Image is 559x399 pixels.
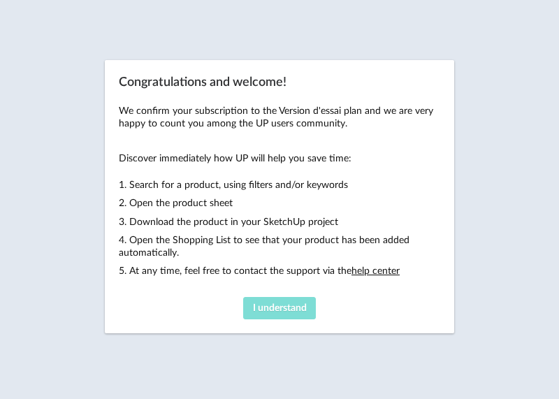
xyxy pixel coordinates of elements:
p: 2. Open the product sheet [119,197,440,210]
p: We confirm your subscription to the Version d'essai plan and we are very happy to count you among... [119,105,440,130]
button: I understand [243,297,316,319]
p: Discover immediately how UP will help you save time: [119,152,440,165]
span: I understand [253,303,307,313]
div: Congratulations and welcome! [105,60,454,334]
p: 1. Search for a product, using filters and/or keywords [119,179,440,191]
span: Congratulations and welcome! [119,76,286,89]
p: 4. Open the Shopping List to see that your product has been added automatically. [119,234,440,259]
p: 3. Download the product in your SketchUp project [119,216,440,228]
a: help center [351,266,400,276]
p: 5. At any time, feel free to contact the support via the [119,265,440,277]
